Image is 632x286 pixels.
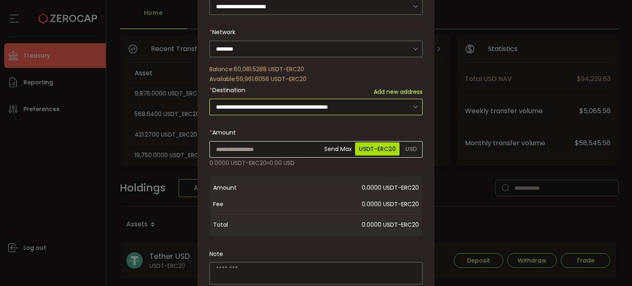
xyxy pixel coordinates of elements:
[374,88,423,96] span: Add new address
[213,179,279,196] span: Amount
[591,246,632,286] iframe: Chat Widget
[355,142,400,156] span: USDT-ERC20
[209,65,234,73] span: Balance:
[212,86,245,94] span: Destination
[213,196,279,212] span: Fee
[279,216,419,233] span: 0.0000 USDT-ERC20
[323,141,353,157] span: Send Max
[234,65,304,73] span: 60,081.5288 USDT-ERC20
[279,196,419,212] span: 0.0000 USDT-ERC20
[212,128,236,137] span: Amount
[209,250,223,258] label: Note
[270,159,295,167] span: 0.00 USD
[236,75,307,83] span: 59,961.6056 USDT-ERC20
[402,142,421,156] span: USD
[279,179,419,196] span: 0.0000 USDT-ERC20
[209,75,236,83] span: Available:
[267,159,270,167] span: ≈
[213,216,279,233] span: Total
[209,159,267,167] span: 0.0000 USDT-ERC20
[212,28,235,36] span: Network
